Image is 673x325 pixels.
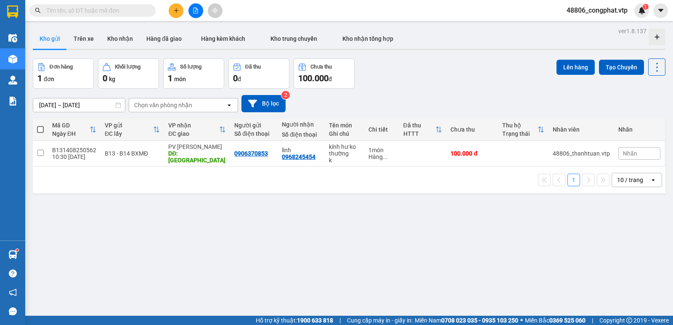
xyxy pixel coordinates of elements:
[163,58,224,89] button: Số lượng1món
[164,119,230,141] th: Toggle SortBy
[282,147,321,153] div: linh
[415,316,518,325] span: Miền Nam
[226,102,233,108] svg: open
[168,122,219,129] div: VP nhận
[281,91,290,99] sup: 2
[212,8,218,13] span: aim
[383,153,388,160] span: ...
[450,150,494,157] div: 100.000 đ
[653,3,668,18] button: caret-down
[553,150,610,157] div: 48806_thanhtuan.vtp
[168,150,226,164] div: DĐ: quảng phú
[67,29,101,49] button: Trên xe
[298,73,329,83] span: 100.000
[52,153,96,160] div: 10:30 [DATE]
[238,76,241,82] span: đ
[329,157,360,164] div: k
[626,317,632,323] span: copyright
[282,153,315,160] div: 0968245454
[9,288,17,296] span: notification
[168,73,172,83] span: 1
[16,249,19,251] sup: 1
[297,317,333,324] strong: 1900 633 818
[270,35,317,42] span: Kho trung chuyển
[208,3,223,18] button: aim
[450,126,494,133] div: Chưa thu
[368,126,395,133] div: Chi tiết
[101,29,140,49] button: Kho nhận
[8,250,17,259] img: warehouse-icon
[134,101,192,109] div: Chọn văn phòng nhận
[342,35,393,42] span: Kho nhận tổng hợp
[329,130,360,137] div: Ghi chú
[617,176,643,184] div: 10 / trang
[282,121,321,128] div: Người nhận
[623,150,637,157] span: Nhãn
[7,5,18,18] img: logo-vxr
[169,3,183,18] button: plus
[256,316,333,325] span: Hỗ trợ kỹ thuật:
[35,8,41,13] span: search
[8,97,17,106] img: solution-icon
[339,316,341,325] span: |
[50,64,73,70] div: Đơn hàng
[643,4,649,10] sup: 1
[52,122,90,129] div: Mã GD
[599,60,644,75] button: Tạo Chuyến
[98,58,159,89] button: Khối lượng0kg
[399,119,447,141] th: Toggle SortBy
[329,76,332,82] span: đ
[549,317,586,324] strong: 0369 525 060
[105,122,153,129] div: VP gửi
[168,130,219,137] div: ĐC giao
[234,130,273,137] div: Số điện thoại
[115,64,140,70] div: Khối lượng
[347,316,413,325] span: Cung cấp máy in - giấy in:
[618,126,660,133] div: Nhãn
[245,64,261,70] div: Đã thu
[310,64,332,70] div: Chưa thu
[174,76,186,82] span: món
[441,317,518,324] strong: 0708 023 035 - 0935 103 250
[9,270,17,277] span: question-circle
[140,29,188,49] button: Hàng đã giao
[403,122,436,129] div: Đã thu
[52,147,96,153] div: B131408250562
[168,143,226,150] div: PV [PERSON_NAME]
[193,8,199,13] span: file-add
[294,58,355,89] button: Chưa thu100.000đ
[567,174,580,186] button: 1
[525,316,586,325] span: Miền Bắc
[109,76,115,82] span: kg
[33,58,94,89] button: Đơn hàng1đơn
[105,130,153,137] div: ĐC lấy
[201,35,245,42] span: Hàng kèm khách
[48,119,101,141] th: Toggle SortBy
[46,6,146,15] input: Tìm tên, số ĐT hoặc mã đơn
[282,131,321,138] div: Số điện thoại
[657,7,665,14] span: caret-down
[638,7,646,14] img: icon-new-feature
[44,76,54,82] span: đơn
[105,150,160,157] div: B13 - B14 BXMĐ
[8,76,17,85] img: warehouse-icon
[173,8,179,13] span: plus
[650,177,657,183] svg: open
[553,126,610,133] div: Nhân viên
[368,147,395,153] div: 1 món
[234,150,268,157] div: 0906370853
[649,29,665,45] div: Tạo kho hàng mới
[52,130,90,137] div: Ngày ĐH
[644,4,647,10] span: 1
[592,316,593,325] span: |
[520,319,523,322] span: ⚪️
[33,29,67,49] button: Kho gửi
[502,122,538,129] div: Thu hộ
[233,73,238,83] span: 0
[618,26,647,36] div: ver 1.8.137
[8,34,17,42] img: warehouse-icon
[241,95,286,112] button: Bộ lọc
[560,5,634,16] span: 48806_congphat.vtp
[103,73,107,83] span: 0
[228,58,289,89] button: Đã thu0đ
